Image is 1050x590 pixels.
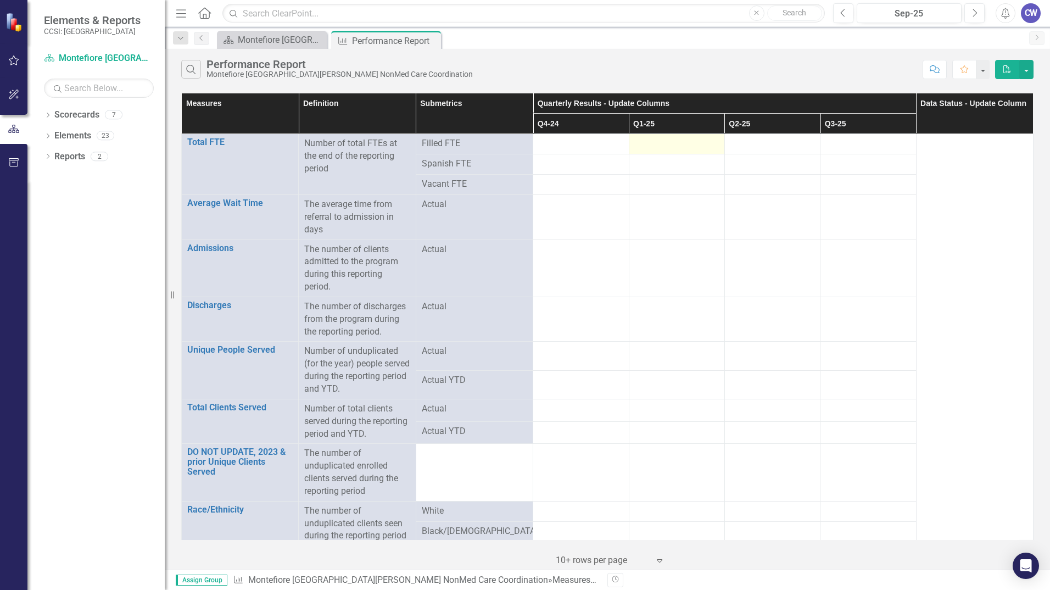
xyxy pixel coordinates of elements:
[187,345,293,355] a: Unique People Served
[533,501,629,521] td: Double-Click to Edit
[724,154,820,175] td: Double-Click to Edit
[44,79,154,98] input: Search Below...
[629,297,724,342] td: Double-Click to Edit
[533,399,629,421] td: Double-Click to Edit
[44,52,154,65] a: Montefiore [GEOGRAPHIC_DATA][PERSON_NAME] NonMed Care Coordination
[206,70,473,79] div: Montefiore [GEOGRAPHIC_DATA][PERSON_NAME] NonMed Care Coordination
[5,13,25,32] img: ClearPoint Strategy
[533,154,629,175] td: Double-Click to Edit
[820,154,916,175] td: Double-Click to Edit
[304,243,410,293] p: The number of clients admitted to the program during this reporting period.
[629,134,724,154] td: Double-Click to Edit
[233,574,599,587] div: » »
[422,374,527,387] span: Actual YTD
[820,195,916,240] td: Double-Click to Edit
[182,240,299,297] td: Double-Click to Edit Right Click for Context Menu
[724,342,820,370] td: Double-Click to Edit
[820,501,916,521] td: Double-Click to Edit
[533,175,629,195] td: Double-Click to Edit
[187,505,293,515] a: Race/Ethnicity
[533,521,629,542] td: Double-Click to Edit
[222,4,825,23] input: Search ClearPoint...
[422,198,527,211] span: Actual
[533,240,629,297] td: Double-Click to Edit
[187,300,293,310] a: Discharges
[820,399,916,421] td: Double-Click to Edit
[304,447,410,497] p: The number of unduplicated enrolled clients served during the reporting period
[820,521,916,542] td: Double-Click to Edit
[44,27,141,36] small: CCSI: [GEOGRAPHIC_DATA]
[304,137,410,175] div: Number of total FTEs at the end of the reporting period
[422,425,527,438] span: Actual YTD
[629,521,724,542] td: Double-Click to Edit
[783,8,806,17] span: Search
[304,403,410,441] p: Number of total clients served during the reporting period and YTD.
[304,345,410,395] p: Number of unduplicated (for the year) people served during the reporting period and YTD.
[54,151,85,163] a: Reports
[629,501,724,521] td: Double-Click to Edit
[422,178,527,191] span: Vacant FTE
[629,154,724,175] td: Double-Click to Edit
[533,134,629,154] td: Double-Click to Edit
[1021,3,1041,23] button: CW
[533,195,629,240] td: Double-Click to Edit
[238,33,324,47] div: Montefiore [GEOGRAPHIC_DATA][PERSON_NAME] Page
[1013,553,1039,579] div: Open Intercom Messenger
[422,158,527,170] span: Spanish FTE
[105,110,122,120] div: 7
[629,342,724,370] td: Double-Click to Edit
[182,342,299,399] td: Double-Click to Edit Right Click for Context Menu
[422,403,527,415] span: Actual
[724,501,820,521] td: Double-Click to Edit
[187,137,293,147] a: Total FTE
[422,137,527,150] span: Filled FTE
[724,134,820,154] td: Double-Click to Edit
[861,7,958,20] div: Sep-25
[820,297,916,342] td: Double-Click to Edit
[220,33,324,47] a: Montefiore [GEOGRAPHIC_DATA][PERSON_NAME] Page
[820,342,916,370] td: Double-Click to Edit
[182,399,299,444] td: Double-Click to Edit Right Click for Context Menu
[187,243,293,253] a: Admissions
[422,243,527,256] span: Actual
[533,342,629,370] td: Double-Click to Edit
[182,195,299,240] td: Double-Click to Edit Right Click for Context Menu
[187,447,293,476] a: DO NOT UPDATE, 2023 & prior Unique Clients Served
[182,297,299,342] td: Double-Click to Edit Right Click for Context Menu
[767,5,822,21] button: Search
[44,14,141,27] span: Elements & Reports
[724,240,820,297] td: Double-Click to Edit
[97,131,114,141] div: 23
[820,175,916,195] td: Double-Click to Edit
[629,399,724,421] td: Double-Click to Edit
[206,58,473,70] div: Performance Report
[857,3,962,23] button: Sep-25
[820,134,916,154] td: Double-Click to Edit
[724,399,820,421] td: Double-Click to Edit
[724,195,820,240] td: Double-Click to Edit
[304,198,410,236] p: The average time from referral to admission in days
[724,175,820,195] td: Double-Click to Edit
[820,240,916,297] td: Double-Click to Edit
[629,195,724,240] td: Double-Click to Edit
[304,300,410,338] p: The number of discharges from the program during the reporting period.
[176,575,227,586] span: Assign Group
[91,152,108,161] div: 2
[187,198,293,208] a: Average Wait Time
[187,403,293,413] a: Total Clients Served
[304,505,410,555] div: The number of unduplicated clients seen during the reporting period by Race/Ethnicity
[352,34,438,48] div: Performance Report
[724,297,820,342] td: Double-Click to Edit
[422,505,527,517] span: White
[248,575,548,585] a: Montefiore [GEOGRAPHIC_DATA][PERSON_NAME] NonMed Care Coordination
[54,109,99,121] a: Scorecards
[54,130,91,142] a: Elements
[182,134,299,195] td: Double-Click to Edit Right Click for Context Menu
[552,575,596,585] a: Measures
[533,297,629,342] td: Double-Click to Edit
[629,175,724,195] td: Double-Click to Edit
[422,300,527,313] span: Actual
[724,521,820,542] td: Double-Click to Edit
[422,345,527,358] span: Actual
